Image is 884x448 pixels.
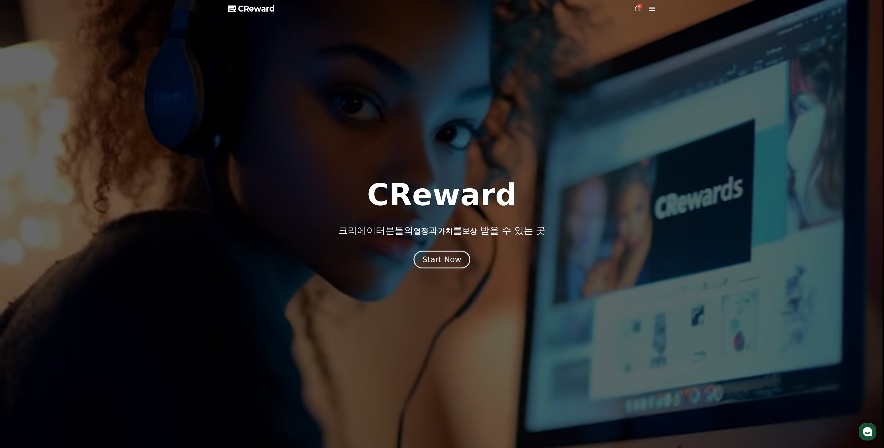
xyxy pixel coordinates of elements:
[2,198,41,214] a: 홈
[422,254,461,265] div: Start Now
[228,4,275,14] a: CReward
[367,180,517,210] h1: CReward
[57,208,65,213] span: 대화
[414,251,470,269] button: Start Now
[413,227,428,236] span: 열정
[41,198,81,214] a: 대화
[415,257,469,263] a: Start Now
[20,208,23,213] span: 홈
[637,4,642,9] div: 4
[438,227,453,236] span: 가치
[238,4,275,14] span: CReward
[81,198,120,214] a: 설정
[97,208,104,213] span: 설정
[462,227,477,236] span: 보상
[338,225,545,236] p: 크리에이터분들의 과 를 받을 수 있는 곳
[634,5,641,13] a: 4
